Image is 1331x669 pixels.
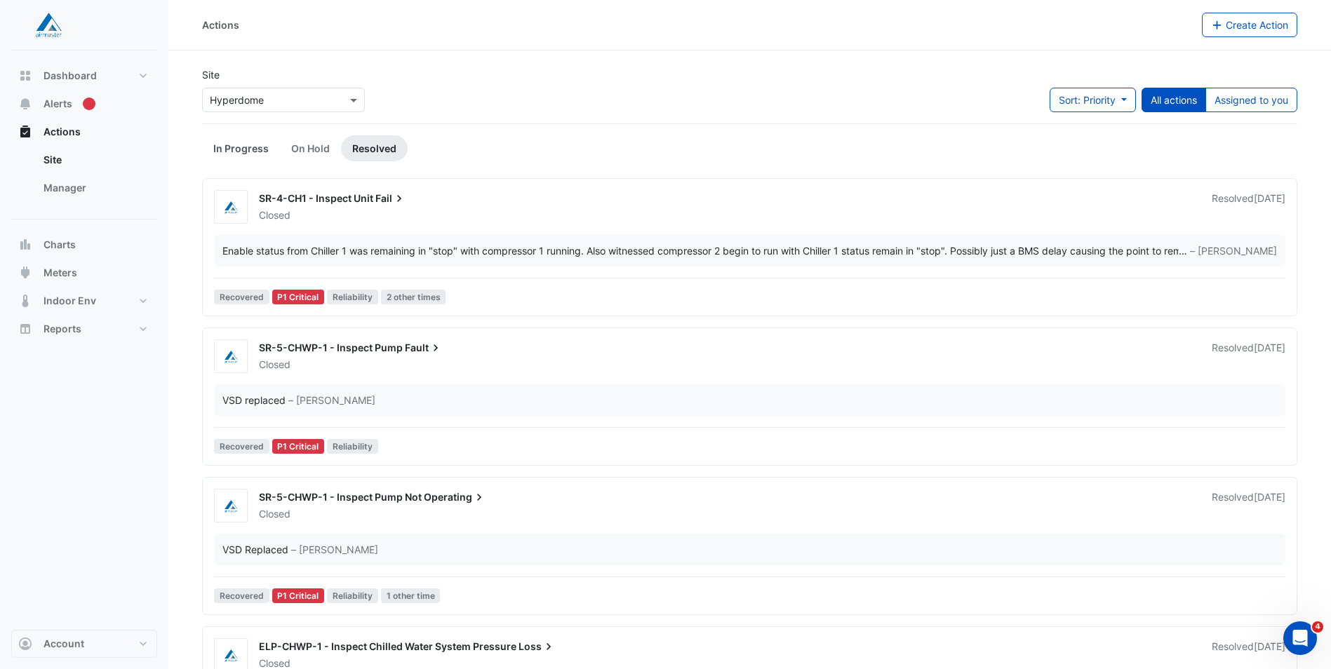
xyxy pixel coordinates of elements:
[280,135,341,161] a: On Hold
[1205,88,1297,112] button: Assigned to you
[1212,490,1285,521] div: Resolved
[259,508,290,520] span: Closed
[202,18,239,32] div: Actions
[214,290,269,304] span: Recovered
[18,322,32,336] app-icon: Reports
[44,125,81,139] span: Actions
[1312,621,1323,633] span: 4
[83,97,95,110] div: Tooltip anchor
[11,146,157,208] div: Actions
[215,201,247,215] img: Airmaster Australia
[519,640,556,654] span: Loss
[1226,19,1288,31] span: Create Action
[222,542,288,557] div: VSD Replaced
[18,238,32,252] app-icon: Charts
[327,439,378,454] span: Reliability
[215,649,247,663] img: Airmaster Australia
[288,393,375,407] span: – [PERSON_NAME]
[272,290,325,304] div: P1 Critical
[44,637,84,651] span: Account
[1050,88,1136,112] button: Sort: Priority
[11,118,157,146] button: Actions
[259,209,290,221] span: Closed
[222,393,286,407] div: VSD replaced
[215,499,247,513] img: Airmaster Australia
[272,439,325,454] div: P1 Critical
[272,588,325,603] div: P1 Critical
[11,90,157,118] button: Alerts
[259,491,422,503] span: SR-5-CHWP-1 - Inspect Pump Not
[1212,341,1285,372] div: Resolved
[1254,192,1285,204] span: Thu 12-Jun-2025 10:56 AEST
[11,231,157,259] button: Charts
[1059,94,1116,106] span: Sort: Priority
[11,259,157,287] button: Meters
[18,294,32,308] app-icon: Indoor Env
[259,358,290,370] span: Closed
[1254,640,1285,652] span: Thu 12-Jun-2025 10:50 AEST
[214,588,269,603] span: Recovered
[1190,243,1277,258] span: – [PERSON_NAME]
[381,290,446,304] span: 2 other times
[291,542,378,557] span: – [PERSON_NAME]
[375,191,406,205] span: Fail
[327,290,378,304] span: Reliability
[424,490,486,504] span: Operating
[18,69,32,83] app-icon: Dashboard
[32,174,157,202] a: Manager
[1212,191,1285,222] div: Resolved
[222,243,1179,258] div: Enable status from Chiller 1 was remaining in "stop" with compressor 1 running. Also witnessed co...
[1283,621,1317,655] iframe: Intercom live chat
[44,69,97,83] span: Dashboard
[222,243,1277,258] div: …
[341,135,408,161] a: Resolved
[1202,13,1298,37] button: Create Action
[327,588,378,603] span: Reliability
[18,266,32,280] app-icon: Meters
[44,238,76,252] span: Charts
[405,341,443,355] span: Fault
[11,630,157,658] button: Account
[214,439,269,454] span: Recovered
[32,146,157,174] a: Site
[1142,88,1206,112] button: All actions
[202,67,220,82] label: Site
[44,266,77,280] span: Meters
[259,342,403,353] span: SR-5-CHWP-1 - Inspect Pump
[11,62,157,90] button: Dashboard
[44,294,96,308] span: Indoor Env
[44,322,81,336] span: Reports
[11,287,157,315] button: Indoor Env
[259,657,290,669] span: Closed
[18,125,32,139] app-icon: Actions
[11,315,157,343] button: Reports
[1254,342,1285,353] span: Thu 12-Jun-2025 10:51 AEST
[18,97,32,111] app-icon: Alerts
[44,97,72,111] span: Alerts
[259,640,516,652] span: ELP-CHWP-1 - Inspect Chilled Water System Pressure
[202,135,280,161] a: In Progress
[1254,491,1285,503] span: Thu 12-Jun-2025 10:51 AEST
[381,588,441,603] span: 1 other time
[17,11,80,39] img: Company Logo
[259,192,373,204] span: SR-4-CH1 - Inspect Unit
[215,350,247,364] img: Airmaster Australia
